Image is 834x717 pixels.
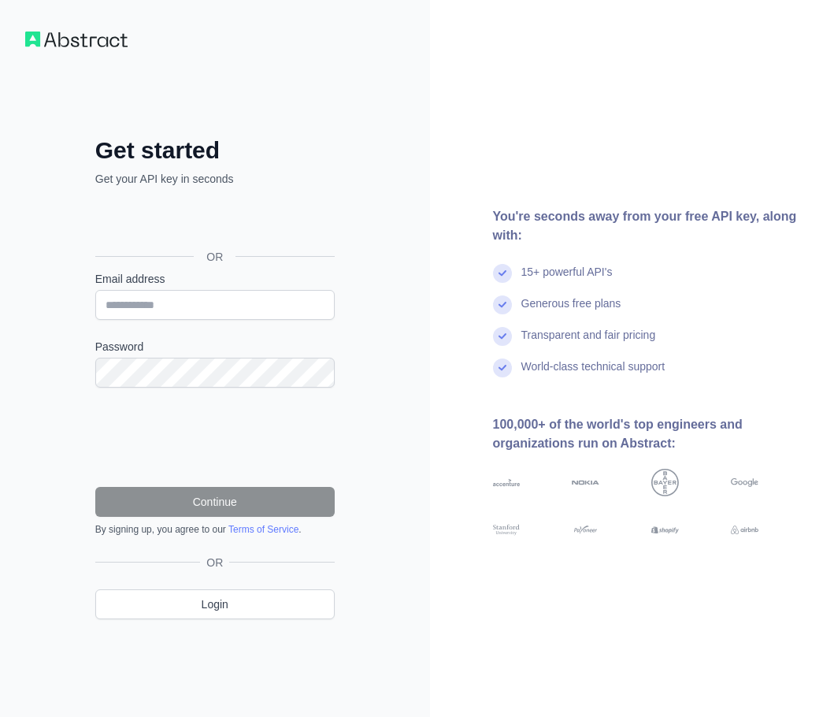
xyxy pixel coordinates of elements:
iframe: reCAPTCHA [95,407,335,468]
label: Email address [95,271,335,287]
span: OR [200,555,229,570]
a: Terms of Service [228,524,298,535]
div: 100,000+ of the world's top engineers and organizations run on Abstract: [493,415,810,453]
div: World-class technical support [521,358,665,390]
button: Continue [95,487,335,517]
div: You're seconds away from your free API key, along with: [493,207,810,245]
img: bayer [651,469,679,496]
img: check mark [493,295,512,314]
img: Workflow [25,32,128,47]
img: payoneer [572,523,599,537]
label: Password [95,339,335,355]
img: check mark [493,264,512,283]
img: nokia [572,469,599,496]
img: check mark [493,327,512,346]
img: stanford university [493,523,521,537]
p: Get your API key in seconds [95,171,335,187]
img: accenture [493,469,521,496]
div: Transparent and fair pricing [521,327,656,358]
h2: Get started [95,136,335,165]
img: check mark [493,358,512,377]
img: google [731,469,758,496]
img: shopify [651,523,679,537]
div: Generous free plans [521,295,621,327]
div: 15+ powerful API's [521,264,613,295]
iframe: Botón Iniciar sesión con Google [87,204,339,239]
span: OR [194,249,235,265]
a: Login [95,589,335,619]
div: By signing up, you agree to our . [95,523,335,536]
img: airbnb [731,523,758,537]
